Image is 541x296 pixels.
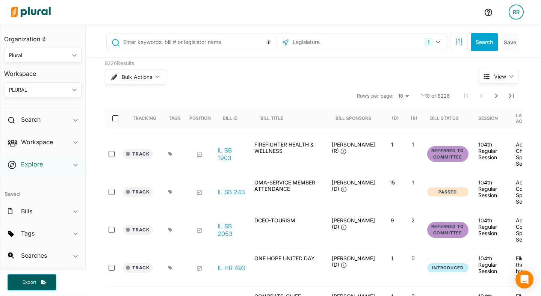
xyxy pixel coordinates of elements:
p: 2 [406,217,420,224]
div: Bill Sponsors [335,115,371,121]
div: (D) [392,115,399,121]
div: Add tags [168,190,172,194]
h2: Searches [21,251,47,260]
div: RR [509,5,524,20]
p: 1 [385,255,400,261]
span: View [494,72,506,80]
div: Tracking [133,108,156,129]
span: Search Filters [455,38,463,44]
div: Tooltip anchor [265,39,272,45]
button: Track [123,225,153,235]
span: [PERSON_NAME] (D) [332,179,375,192]
div: Plural [9,51,69,59]
div: Bill Title [260,108,290,129]
h2: Workspace [21,138,53,146]
div: 104th Regular Session [478,141,504,160]
h2: Search [21,115,41,124]
div: (R) [411,115,417,121]
button: First Page [459,88,474,103]
span: Export [17,279,41,285]
a: IL SB 243 [218,188,245,196]
h3: Workspace [4,63,82,79]
span: [PERSON_NAME] (D) [332,217,375,230]
input: select-row-state-il-104th-sb1903 [109,151,115,157]
a: IL HR 493 [218,264,246,272]
button: Referred to Committee [427,222,468,238]
div: Bill Sponsors [335,108,371,129]
div: (R) [411,108,417,129]
div: Tags [169,108,181,129]
button: Export [8,274,56,290]
button: Save [501,33,519,51]
div: Position [189,108,211,129]
p: 9 [385,217,400,224]
h2: Tags [21,229,35,237]
button: 1 [422,35,445,49]
input: select-row-state-il-104th-sb2053 [109,227,115,233]
input: select-row-state-il-104th-hr493 [109,265,115,271]
span: Bulk Actions [122,74,152,80]
div: Add Position Statement [196,152,202,158]
div: Bill Status [430,115,459,121]
span: [PERSON_NAME] (D) [332,255,375,268]
button: Referred to Committee [427,146,468,162]
h4: Saved [0,181,85,199]
input: select-all-rows [112,115,118,121]
button: Introduced [427,263,468,273]
p: 1 [406,141,420,148]
input: Enter keywords, bill # or legislator name [122,35,275,49]
input: Legislature [292,35,372,49]
button: Passed [427,187,468,197]
div: Add Position Statement [196,228,202,234]
div: 8226 Results [105,60,450,67]
a: RR [503,2,530,23]
div: Add tags [168,152,172,156]
button: Next Page [489,88,504,103]
div: 104th Regular Session [478,255,504,274]
a: IL SB 2053 [218,222,246,237]
div: Open Intercom Messenger [515,270,533,288]
input: select-row-state-il-104th-sb243 [109,189,115,195]
button: Last Page [504,88,519,103]
p: 15 [385,179,400,186]
h2: Explore [21,160,43,168]
a: IL SB 1903 [218,146,246,162]
button: Track [123,149,153,159]
div: DCEO-TOURISM [251,217,326,243]
div: 104th Regular Session [478,179,504,198]
p: 1 [385,141,400,148]
div: Add tags [168,266,172,270]
div: 1 [425,38,432,46]
div: FIREFIGHTER HEALTH & WELLNESS [251,141,326,167]
div: Add tags [168,228,172,232]
span: Rows per page: [357,92,394,100]
h2: Bills [21,207,32,215]
button: Search [471,33,498,51]
div: ONE HOPE UNITED DAY [251,255,326,281]
button: Track [123,187,153,197]
h3: Organization [4,28,82,45]
div: Bill Status [430,108,465,129]
div: Bill ID [223,108,245,129]
div: Position [189,115,211,121]
div: Session [478,115,498,121]
div: Tooltip anchor [41,36,47,42]
div: Bill Title [260,115,283,121]
span: 1-10 of 8226 [421,92,450,100]
div: OMA-SERVICE MEMBER ATTENDANCE [251,179,326,205]
div: Add Position Statement [196,266,202,272]
p: 0 [406,255,420,261]
span: [PERSON_NAME] (R) [332,141,375,154]
div: (D) [392,108,399,129]
div: Tags [169,115,181,121]
div: Bill ID [223,115,238,121]
p: 1 [406,179,420,186]
button: Previous Page [474,88,489,103]
div: PLURAL [9,86,69,94]
button: Bulk Actions [105,69,166,85]
div: Session [478,108,505,129]
div: 104th Regular Session [478,217,504,236]
button: Track [123,263,153,273]
div: Tracking [133,115,156,121]
div: Add Position Statement [196,190,202,196]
